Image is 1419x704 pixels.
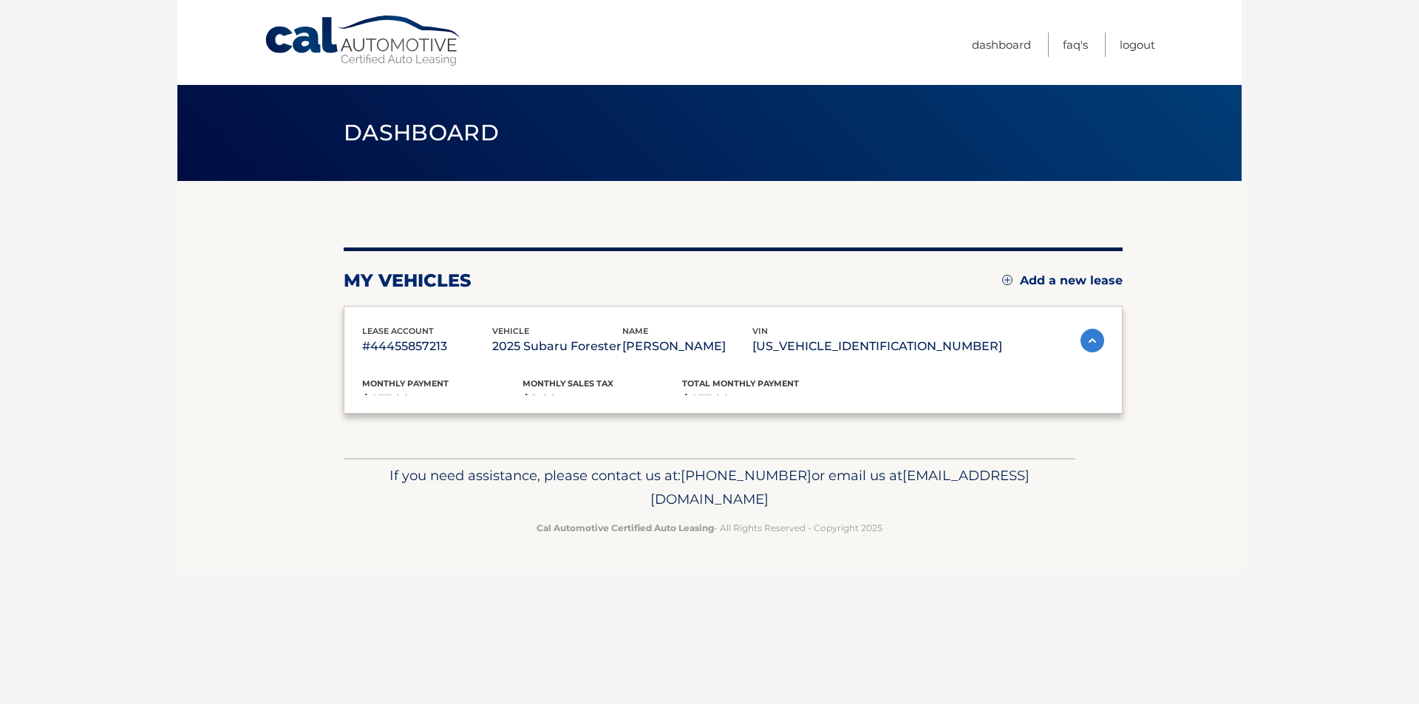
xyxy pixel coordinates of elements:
p: $437.00 [362,389,523,410]
a: FAQ's [1063,33,1088,57]
span: name [622,326,648,336]
span: vehicle [492,326,529,336]
img: add.svg [1002,275,1013,285]
p: $437.00 [682,389,843,410]
p: - All Rights Reserved - Copyright 2025 [353,520,1066,536]
span: Total Monthly Payment [682,378,799,389]
span: Dashboard [344,119,499,146]
a: Dashboard [972,33,1031,57]
p: 2025 Subaru Forester [492,336,622,357]
img: accordion-active.svg [1081,329,1104,352]
p: [US_VEHICLE_IDENTIFICATION_NUMBER] [752,336,1002,357]
a: Logout [1120,33,1155,57]
span: Monthly sales Tax [523,378,613,389]
p: [PERSON_NAME] [622,336,752,357]
span: [PHONE_NUMBER] [681,467,811,484]
a: Cal Automotive [264,15,463,67]
a: Add a new lease [1002,273,1123,288]
span: lease account [362,326,434,336]
span: vin [752,326,768,336]
p: If you need assistance, please contact us at: or email us at [353,464,1066,511]
span: Monthly Payment [362,378,449,389]
p: $0.00 [523,389,683,410]
p: #44455857213 [362,336,492,357]
strong: Cal Automotive Certified Auto Leasing [537,522,714,533]
h2: my vehicles [344,270,472,292]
